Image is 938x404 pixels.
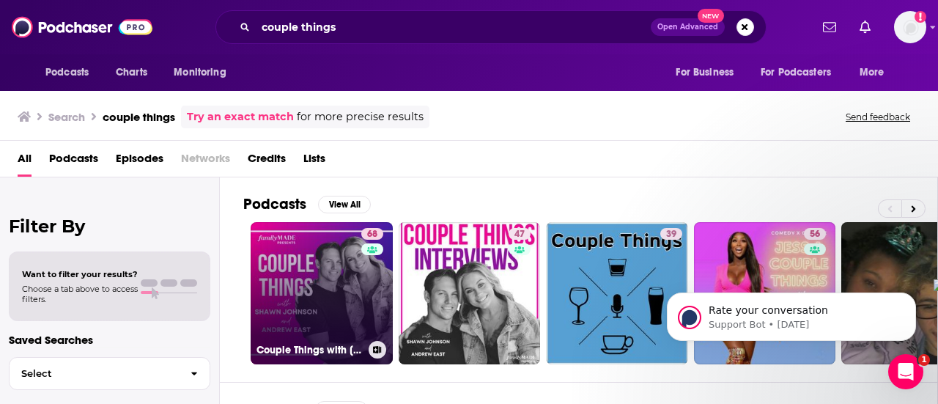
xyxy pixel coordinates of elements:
[251,222,393,364] a: 68Couple Things with [PERSON_NAME] and [PERSON_NAME]
[106,59,156,87] a: Charts
[174,62,226,83] span: Monitoring
[243,195,371,213] a: PodcastsView All
[256,15,651,39] input: Search podcasts, credits, & more...
[666,227,676,242] span: 39
[645,262,938,364] iframe: Intercom notifications message
[45,62,89,83] span: Podcasts
[181,147,230,177] span: Networks
[509,228,531,240] a: 47
[303,147,325,177] a: Lists
[651,18,725,36] button: Open AdvancedNew
[915,11,926,23] svg: Add a profile image
[9,216,210,237] h2: Filter By
[849,59,903,87] button: open menu
[894,11,926,43] button: Show profile menu
[297,109,424,125] span: for more precise results
[660,228,682,240] a: 39
[12,13,152,41] img: Podchaser - Follow, Share and Rate Podcasts
[361,228,383,240] a: 68
[248,147,286,177] a: Credits
[18,147,32,177] a: All
[163,59,245,87] button: open menu
[22,269,138,279] span: Want to filter your results?
[9,357,210,390] button: Select
[367,227,377,242] span: 68
[694,222,836,364] a: 56
[804,228,826,240] a: 56
[399,222,541,364] a: 47
[676,62,734,83] span: For Business
[318,196,371,213] button: View All
[665,59,752,87] button: open menu
[888,354,923,389] iframe: Intercom live chat
[35,59,108,87] button: open menu
[514,227,525,242] span: 47
[187,109,294,125] a: Try an exact match
[9,333,210,347] p: Saved Searches
[546,222,688,364] a: 39
[116,62,147,83] span: Charts
[698,9,724,23] span: New
[841,111,915,123] button: Send feedback
[215,10,767,44] div: Search podcasts, credits, & more...
[894,11,926,43] span: Logged in as amandawoods
[48,110,85,124] h3: Search
[10,369,179,378] span: Select
[854,15,876,40] a: Show notifications dropdown
[103,110,175,124] h3: couple things
[751,59,852,87] button: open menu
[116,147,163,177] a: Episodes
[657,23,718,31] span: Open Advanced
[810,227,820,242] span: 56
[761,62,831,83] span: For Podcasters
[860,62,885,83] span: More
[256,344,363,356] h3: Couple Things with [PERSON_NAME] and [PERSON_NAME]
[918,354,930,366] span: 1
[243,195,306,213] h2: Podcasts
[49,147,98,177] a: Podcasts
[894,11,926,43] img: User Profile
[22,284,138,304] span: Choose a tab above to access filters.
[817,15,842,40] a: Show notifications dropdown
